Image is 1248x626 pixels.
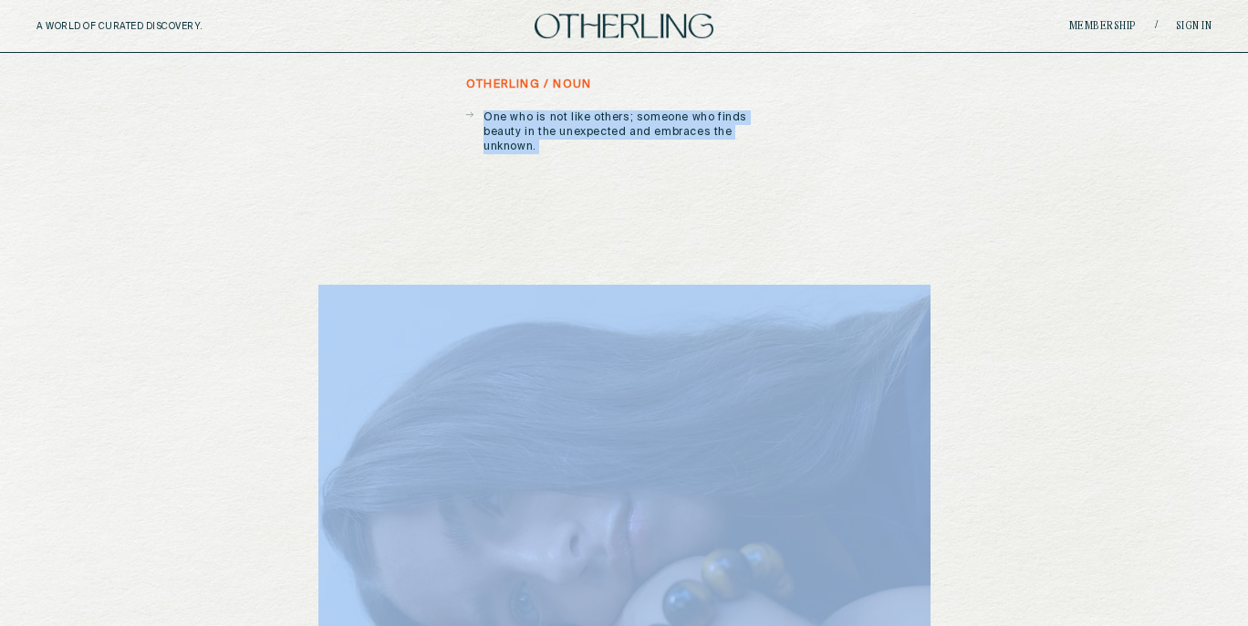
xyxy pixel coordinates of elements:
[1155,19,1158,33] span: /
[1176,21,1212,32] a: Sign in
[36,21,282,32] h5: A WORLD OF CURATED DISCOVERY.
[466,78,591,91] h5: otherling / noun
[535,14,713,38] img: logo
[484,110,782,154] p: One who is not like others; someone who finds beauty in the unexpected and embraces the unknown.
[1069,21,1137,32] a: Membership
